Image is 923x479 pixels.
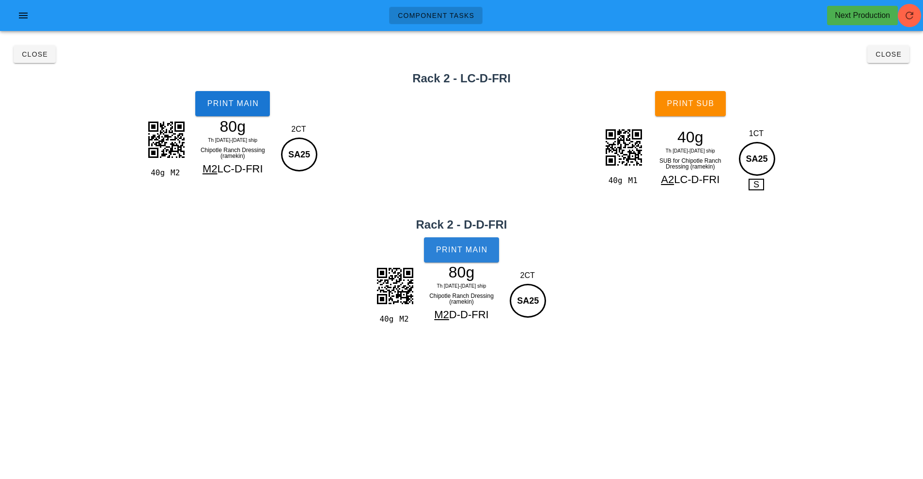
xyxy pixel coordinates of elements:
div: SA25 [739,142,775,176]
button: Close [14,46,56,63]
img: 24+6cKljAAAAABJRU5ErkJggg== [142,115,190,164]
span: Print Sub [666,99,714,108]
button: Close [867,46,909,63]
div: SA25 [510,284,546,318]
div: 40g [147,167,167,179]
div: M2 [167,167,187,179]
img: blucQ0oJt76EQsodty3MIacG291AI2cO25TmEtGDbeyiE7GHb8hxCWrDtPfQHU9plPqjntQEAAAAASUVORK5CYII= [599,123,648,171]
button: Print Sub [655,91,726,116]
img: iOwQn53Bs1WyVADI4chLBY4sEPDUekLWJFjZkkU2ITZkwHRaYLU1filCCMCxmUNgKkPmtsq3CAIhhKC00SaEbASbbBVCCEobb... [371,262,419,310]
div: SUB for Chipotle Ranch Dressing (ramekin) [648,156,733,171]
div: 2CT [507,270,548,281]
span: Close [875,50,902,58]
span: Print Main [436,246,488,254]
span: Th [DATE]-[DATE] ship [208,138,257,143]
div: Next Production [835,10,890,21]
div: M2 [395,313,415,325]
div: Chipotle Ranch Dressing (ramekin) [420,291,504,307]
div: 80g [420,265,504,279]
button: Print Main [424,237,499,263]
span: A2 [661,173,674,185]
span: Print Main [206,99,259,108]
span: LC-D-FRI [674,173,720,185]
span: D-D-FRI [449,309,489,321]
div: 40g [648,130,733,144]
div: Chipotle Ranch Dressing (ramekin) [190,145,275,161]
h2: Rack 2 - D-D-FRI [6,216,917,233]
span: Th [DATE]-[DATE] ship [437,283,486,289]
div: 2CT [279,124,319,135]
span: Th [DATE]-[DATE] ship [666,148,715,154]
span: Component Tasks [397,12,474,19]
span: S [749,179,764,190]
span: M2 [203,163,218,175]
span: M2 [434,309,449,321]
div: SA25 [281,138,317,171]
div: 80g [190,119,275,134]
div: 1CT [736,128,777,139]
h2: Rack 2 - LC-D-FRI [6,70,917,87]
div: 40g [375,313,395,325]
div: 40g [604,174,624,187]
div: M1 [625,174,644,187]
a: Component Tasks [389,7,483,24]
span: LC-D-FRI [217,163,263,175]
span: Close [21,50,48,58]
button: Print Main [195,91,270,116]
